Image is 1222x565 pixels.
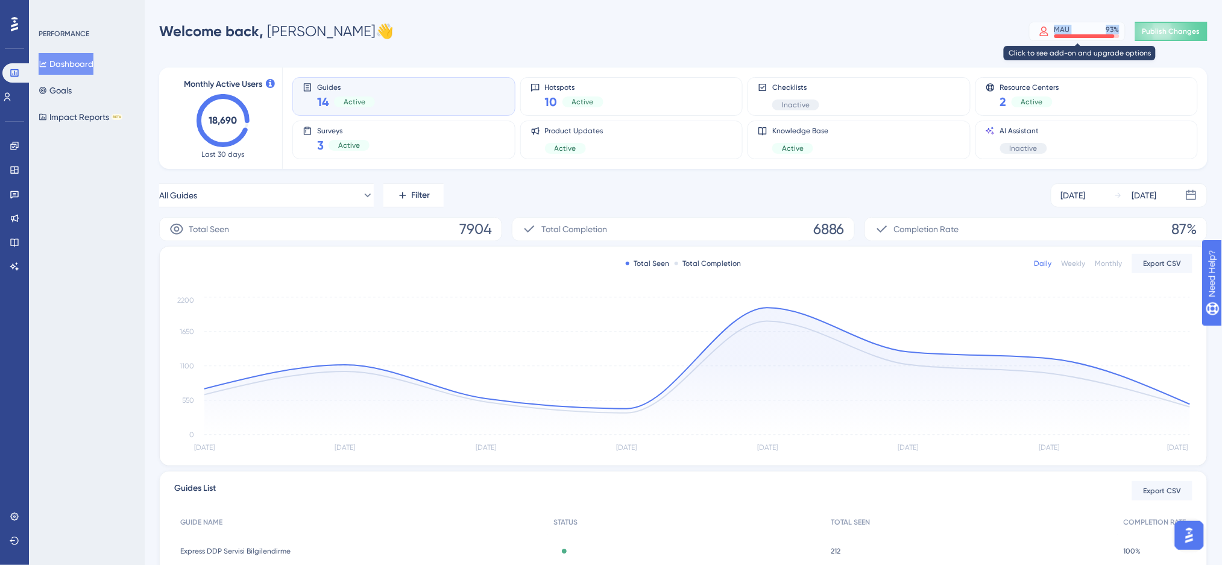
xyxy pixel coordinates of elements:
[317,93,329,110] span: 14
[344,97,365,107] span: Active
[202,150,245,159] span: Last 30 days
[189,431,194,439] tspan: 0
[209,115,238,126] text: 18,690
[1168,444,1188,452] tspan: [DATE]
[182,396,194,405] tspan: 550
[1000,93,1007,110] span: 2
[39,53,93,75] button: Dashboard
[1039,444,1059,452] tspan: [DATE]
[1135,22,1208,41] button: Publish Changes
[675,259,742,268] div: Total Completion
[545,83,603,91] span: Hotspots
[1054,25,1070,34] div: MAU
[831,546,841,556] span: 212
[159,22,394,41] div: [PERSON_NAME] 👋
[112,114,122,120] div: BETA
[545,126,603,136] span: Product Updates
[782,100,810,110] span: Inactive
[317,126,370,134] span: Surveys
[1132,481,1192,500] button: Export CSV
[317,137,324,154] span: 3
[189,222,229,236] span: Total Seen
[1035,259,1052,268] div: Daily
[1000,126,1047,136] span: AI Assistant
[412,188,430,203] span: Filter
[39,106,122,128] button: Impact ReportsBETA
[1144,259,1182,268] span: Export CSV
[180,362,194,370] tspan: 1100
[1144,486,1182,496] span: Export CSV
[159,22,263,40] span: Welcome back,
[180,327,194,336] tspan: 1650
[383,183,444,207] button: Filter
[335,444,356,452] tspan: [DATE]
[831,517,871,527] span: TOTAL SEEN
[159,183,374,207] button: All Guides
[459,219,492,239] span: 7904
[782,144,804,153] span: Active
[1106,25,1120,34] div: 93 %
[898,444,919,452] tspan: [DATE]
[772,83,819,92] span: Checklists
[177,296,194,305] tspan: 2200
[1171,517,1208,554] iframe: UserGuiding AI Assistant Launcher
[1124,546,1141,556] span: 100%
[1124,517,1186,527] span: COMPLETION RATE
[184,77,262,92] span: Monthly Active Users
[772,126,828,136] span: Knowledge Base
[617,444,637,452] tspan: [DATE]
[159,188,197,203] span: All Guides
[1021,97,1043,107] span: Active
[317,83,375,91] span: Guides
[1010,144,1038,153] span: Inactive
[174,481,216,500] span: Guides List
[180,517,222,527] span: GUIDE NAME
[757,444,778,452] tspan: [DATE]
[555,144,576,153] span: Active
[194,444,215,452] tspan: [DATE]
[626,259,670,268] div: Total Seen
[1095,259,1123,268] div: Monthly
[545,93,558,110] span: 10
[476,444,496,452] tspan: [DATE]
[1062,259,1086,268] div: Weekly
[572,97,594,107] span: Active
[1061,188,1086,203] div: [DATE]
[39,29,89,39] div: PERFORMANCE
[1142,27,1200,36] span: Publish Changes
[1000,83,1059,91] span: Resource Centers
[39,80,72,101] button: Goals
[813,219,845,239] span: 6886
[1172,219,1197,239] span: 87%
[1132,188,1157,203] div: [DATE]
[1132,254,1192,273] button: Export CSV
[894,222,959,236] span: Completion Rate
[28,3,75,17] span: Need Help?
[553,517,578,527] span: STATUS
[180,546,291,556] span: Express DDP Servisi Bilgilendirme
[541,222,607,236] span: Total Completion
[338,140,360,150] span: Active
